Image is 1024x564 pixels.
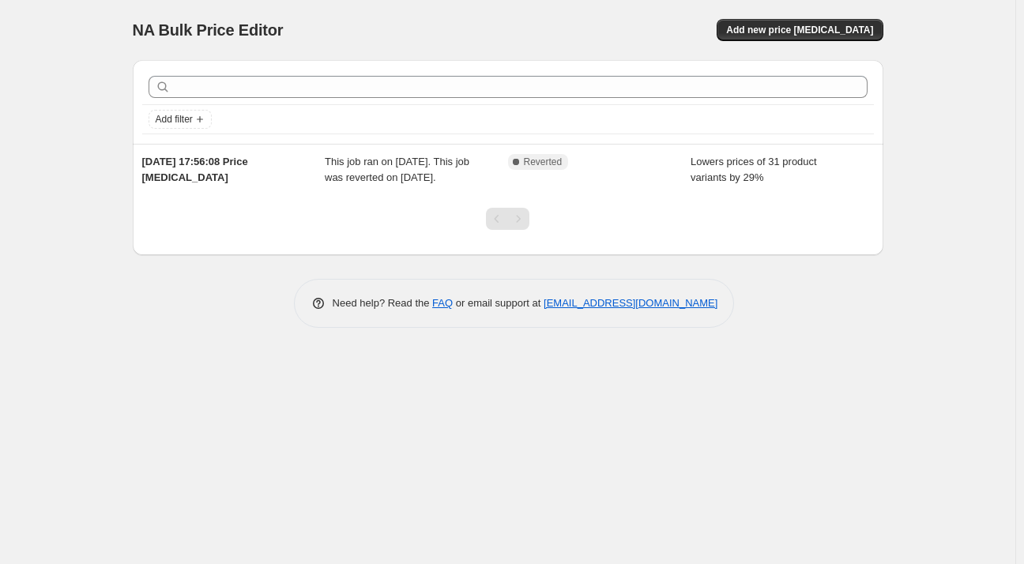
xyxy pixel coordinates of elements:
span: NA Bulk Price Editor [133,21,284,39]
nav: Pagination [486,208,529,230]
button: Add filter [149,110,212,129]
span: Add new price [MEDICAL_DATA] [726,24,873,36]
button: Add new price [MEDICAL_DATA] [717,19,883,41]
span: Lowers prices of 31 product variants by 29% [691,156,817,183]
a: FAQ [432,297,453,309]
span: [DATE] 17:56:08 Price [MEDICAL_DATA] [142,156,248,183]
span: Need help? Read the [333,297,433,309]
span: or email support at [453,297,544,309]
span: This job ran on [DATE]. This job was reverted on [DATE]. [325,156,469,183]
span: Reverted [524,156,563,168]
a: [EMAIL_ADDRESS][DOMAIN_NAME] [544,297,717,309]
span: Add filter [156,113,193,126]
